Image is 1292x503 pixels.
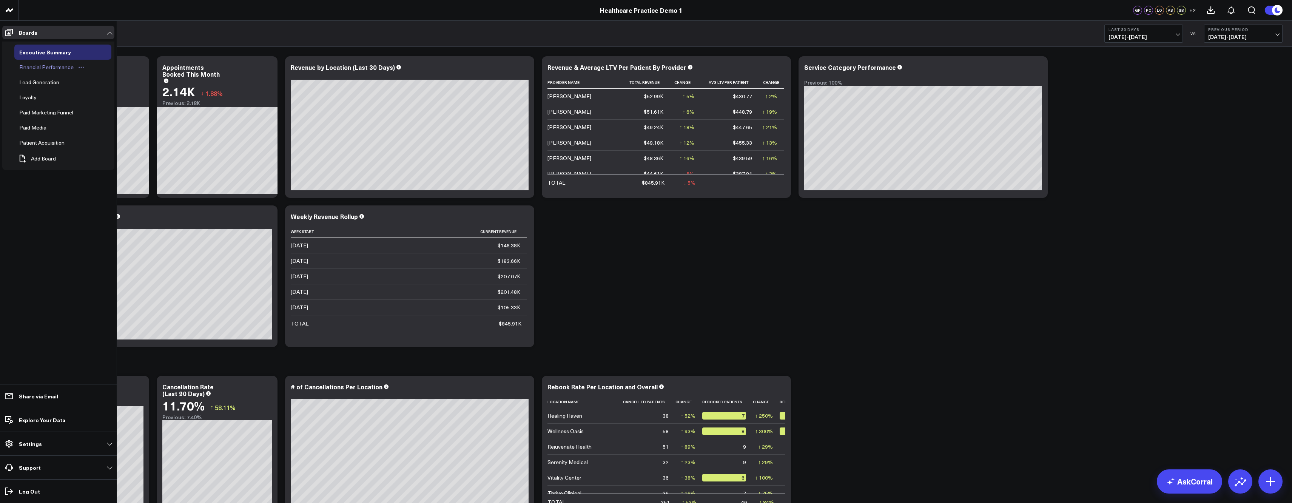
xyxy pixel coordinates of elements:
[291,273,308,280] div: [DATE]
[762,123,777,131] div: ↑ 21%
[19,488,40,494] p: Log Out
[1109,27,1179,32] b: Last 30 Days
[162,414,272,420] div: Previous: 7.40%
[1104,25,1183,43] button: Last 30 Days[DATE]-[DATE]
[642,179,665,187] div: $845.91K
[547,474,581,481] div: Vitality Center
[291,212,358,221] div: Weekly Revenue Rollup
[663,443,669,451] div: 51
[1157,469,1222,494] a: AskCorral
[201,88,204,98] span: ↓
[681,474,695,481] div: ↑ 38%
[683,170,694,177] div: ↓ 5%
[765,93,777,100] div: ↑ 2%
[547,76,623,89] th: Provider Name
[1155,6,1164,15] div: LO
[162,85,195,98] div: 2.14K
[762,139,777,147] div: ↑ 13%
[683,93,694,100] div: ↑ 5%
[19,441,42,447] p: Settings
[623,76,670,89] th: Total Revenue
[499,320,521,327] div: $845.91K
[210,403,213,412] span: ↑
[17,93,39,102] div: Loyalty
[684,179,695,187] div: ↓ 5%
[14,90,53,105] a: LoyaltyOpen board menu
[758,489,773,497] div: ↑ 75%
[14,120,63,135] a: Paid MediaOpen board menu
[762,108,777,116] div: ↑ 19%
[1187,31,1200,36] div: VS
[670,76,701,89] th: Change
[623,396,675,408] th: Cancelled Patients
[14,60,90,75] a: Financial PerformanceOpen board menu
[14,150,60,167] button: Add Board
[663,489,669,497] div: 36
[1189,8,1196,13] span: + 2
[681,443,695,451] div: ↑ 89%
[1166,6,1175,15] div: AS
[644,170,663,177] div: $44.61K
[765,170,777,177] div: ↑ 2%
[2,484,114,498] a: Log Out
[547,396,623,408] th: Location Name
[14,75,76,90] a: Lead GenerationOpen board menu
[680,139,694,147] div: ↑ 12%
[547,427,584,435] div: Wellness Oasis
[498,288,520,296] div: $201.48K
[291,242,308,249] div: [DATE]
[663,474,669,481] div: 36
[804,80,1042,86] div: Previous: 100%
[1208,34,1278,40] span: [DATE] - [DATE]
[804,63,896,71] div: Service Category Performance
[14,45,87,60] a: Executive SummaryOpen board menu
[162,100,272,106] div: Previous: 2.18K
[19,464,41,471] p: Support
[702,474,746,481] div: 6
[14,135,81,150] a: Patient AcquisitionOpen board menu
[17,48,73,57] div: Executive Summary
[17,138,66,147] div: Patient Acquisition
[644,108,663,116] div: $51.61K
[755,427,773,435] div: ↑ 300%
[17,108,75,117] div: Paid Marketing Funnel
[1109,34,1179,40] span: [DATE] - [DATE]
[755,412,773,420] div: ↑ 250%
[162,383,214,398] div: Cancellation Rate (Last 90 Days)
[733,93,752,100] div: $430.77
[644,139,663,147] div: $49.18K
[31,156,56,162] span: Add Board
[547,383,658,391] div: Rebook Rate Per Location and Overall
[644,154,663,162] div: $48.36K
[17,123,48,132] div: Paid Media
[683,108,694,116] div: ↑ 6%
[547,412,582,420] div: Healing Haven
[19,393,58,399] p: Share via Email
[547,170,591,177] div: [PERSON_NAME]
[733,154,752,162] div: $439.59
[366,225,527,238] th: Current Revenue
[547,154,591,162] div: [PERSON_NAME]
[547,179,565,187] div: TOTAL
[1144,6,1153,15] div: PC
[498,242,520,249] div: $148.38K
[733,108,752,116] div: $448.79
[702,396,753,408] th: Rebooked Patients
[644,93,663,100] div: $52.99K
[743,489,746,497] div: 7
[162,63,220,78] div: Appointments Booked This Month
[291,63,395,71] div: Revenue by Location (Last 30 Days)
[755,474,773,481] div: ↑ 100%
[215,403,236,412] span: 58.11%
[498,273,520,280] div: $207.07K
[1188,6,1197,15] button: +2
[733,123,752,131] div: $447.65
[681,489,695,497] div: ↑ 16%
[733,139,752,147] div: $455.33
[644,123,663,131] div: $49.24K
[759,76,784,89] th: Change
[19,417,65,423] p: Explore Your Data
[681,427,695,435] div: ↑ 93%
[681,458,695,466] div: ↑ 23%
[780,396,825,408] th: Rebook Percent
